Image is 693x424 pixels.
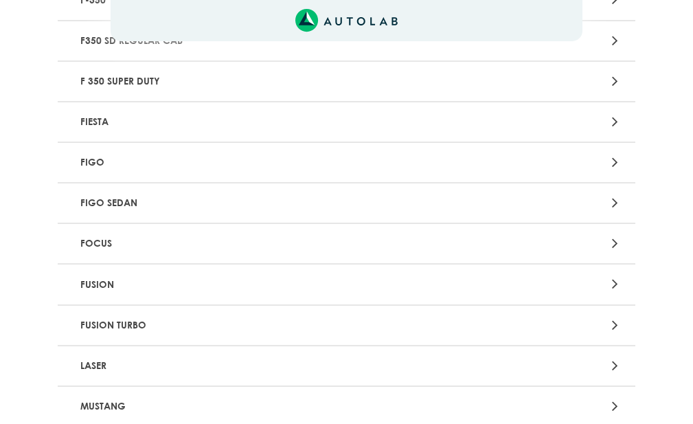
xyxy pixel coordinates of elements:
[75,394,430,419] p: MUSTANG
[295,13,398,26] a: Link al sitio de autolab
[75,28,430,54] p: F350 SD REGULAR CAB
[75,190,430,216] p: FIGO SEDAN
[75,150,430,175] p: FIGO
[75,69,430,94] p: F 350 SUPER DUTY
[75,313,430,338] p: FUSION TURBO
[75,353,430,379] p: LASER
[75,271,430,297] p: FUSION
[75,231,430,256] p: FOCUS
[75,109,430,135] p: FIESTA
